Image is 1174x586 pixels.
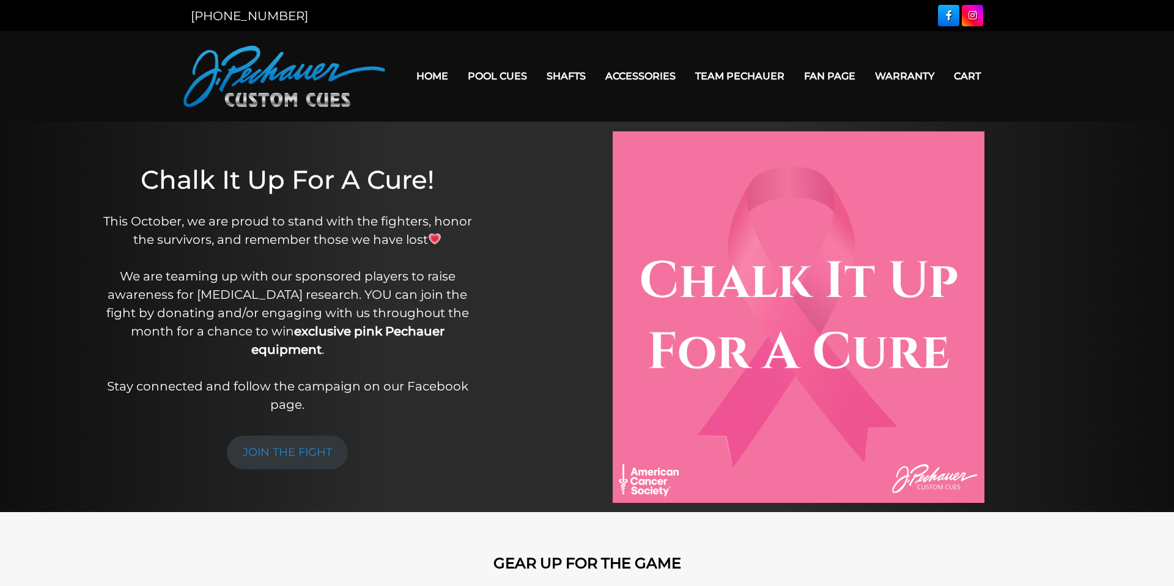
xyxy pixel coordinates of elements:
[191,9,308,23] a: [PHONE_NUMBER]
[944,60,991,92] a: Cart
[685,60,794,92] a: Team Pechauer
[94,164,481,195] h1: Chalk It Up For A Cure!
[94,212,481,414] p: This October, we are proud to stand with the fighters, honor the survivors, and remember those we...
[537,60,596,92] a: Shafts
[183,46,385,107] img: Pechauer Custom Cues
[227,436,348,469] a: JOIN THE FIGHT
[458,60,537,92] a: Pool Cues
[794,60,865,92] a: Fan Page
[407,60,458,92] a: Home
[251,324,445,357] strong: exclusive pink Pechauer equipment
[493,554,681,572] strong: GEAR UP FOR THE GAME
[865,60,944,92] a: Warranty
[596,60,685,92] a: Accessories
[429,233,441,245] img: 💗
